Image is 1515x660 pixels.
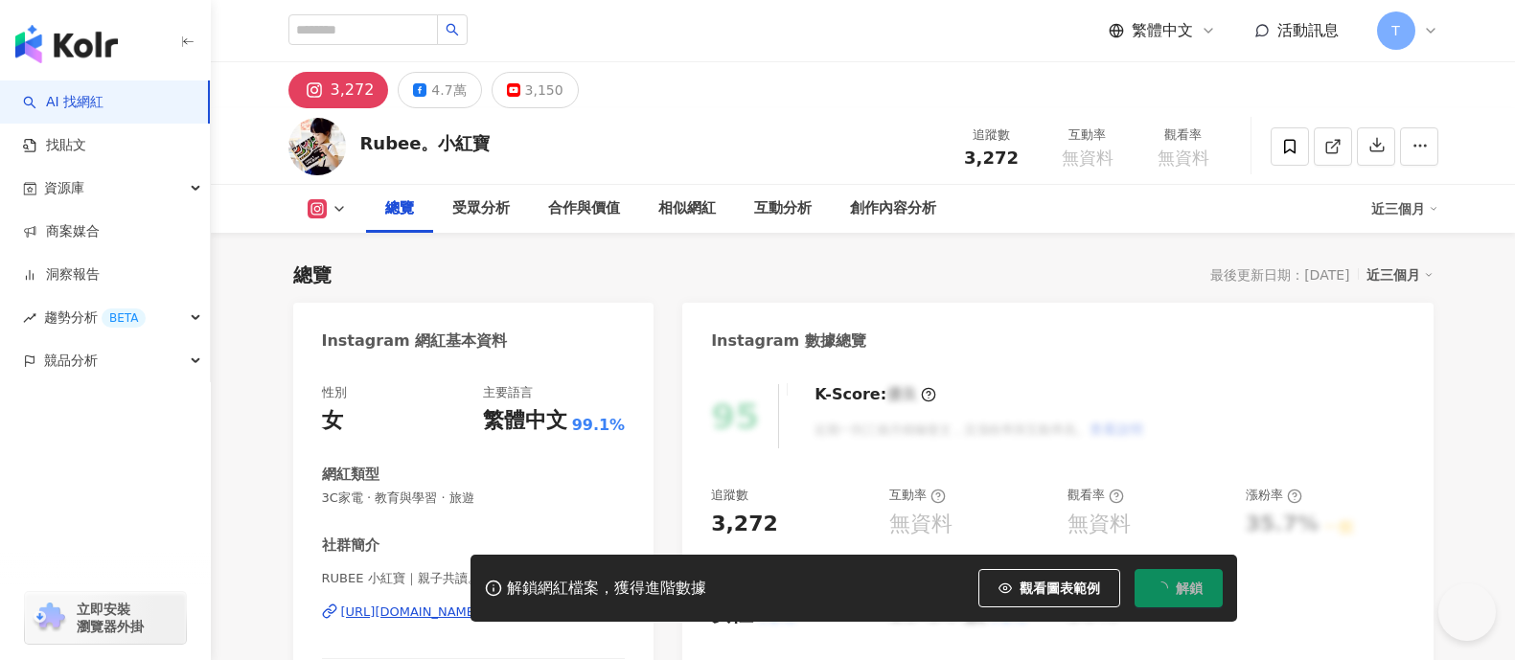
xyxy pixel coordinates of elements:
div: 4.7萬 [431,77,466,103]
div: 3,150 [525,77,563,103]
span: 競品分析 [44,339,98,382]
div: 總覽 [385,197,414,220]
span: T [1391,20,1400,41]
span: 活動訊息 [1277,21,1339,39]
div: Instagram 數據總覽 [711,330,866,352]
div: 受眾分析 [452,197,510,220]
span: 資源庫 [44,167,84,210]
span: search [446,23,459,36]
div: 3,272 [331,77,375,103]
div: 最後更新日期：[DATE] [1210,267,1349,283]
span: 3C家電 · 教育與學習 · 旅遊 [322,489,626,507]
span: 解鎖 [1176,580,1203,596]
a: 商案媒合 [23,222,100,241]
button: 觀看圖表範例 [978,569,1120,607]
span: loading [1154,580,1168,595]
span: 無資料 [1062,148,1113,168]
div: 觀看率 [1147,125,1220,145]
div: 互動率 [1051,125,1124,145]
span: 趨勢分析 [44,296,146,339]
div: 漲粉率 [1246,487,1302,504]
span: 觀看圖表範例 [1020,580,1100,596]
div: 互動率 [889,487,946,504]
div: 主要語言 [483,384,533,401]
img: logo [15,25,118,63]
div: Rubee。小紅寶 [360,131,491,155]
div: 繁體中文 [483,406,567,436]
img: KOL Avatar [288,118,346,175]
span: 3,272 [964,148,1019,168]
div: 性別 [322,384,347,401]
button: 3,272 [288,72,389,108]
div: 解鎖網紅檔案，獲得進階數據 [507,579,706,599]
div: K-Score : [815,384,936,405]
div: 社群簡介 [322,535,379,556]
span: 繁體中文 [1132,20,1193,41]
div: 近三個月 [1371,193,1438,224]
div: Instagram 網紅基本資料 [322,330,508,352]
div: 觀看率 [1067,487,1124,504]
button: 3,150 [492,72,579,108]
div: BETA [102,308,146,328]
div: 總覽 [293,262,332,288]
button: 4.7萬 [398,72,481,108]
div: 合作與價值 [548,197,620,220]
div: 女 [322,406,343,436]
div: 無資料 [889,510,953,539]
div: 互動分析 [754,197,812,220]
span: 無資料 [1158,148,1209,168]
a: 洞察報告 [23,265,100,284]
div: 追蹤數 [711,487,748,504]
div: 創作內容分析 [850,197,936,220]
span: 立即安裝 瀏覽器外掛 [77,601,144,635]
a: searchAI 找網紅 [23,93,103,112]
div: 相似網紅 [658,197,716,220]
div: 網紅類型 [322,465,379,485]
div: 近三個月 [1366,262,1434,287]
a: chrome extension立即安裝 瀏覽器外掛 [25,592,186,644]
button: 解鎖 [1135,569,1223,607]
span: 99.1% [572,415,626,436]
div: 無資料 [1067,510,1131,539]
span: rise [23,311,36,325]
div: 追蹤數 [955,125,1028,145]
div: 3,272 [711,510,778,539]
a: 找貼文 [23,136,86,155]
img: chrome extension [31,603,68,633]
